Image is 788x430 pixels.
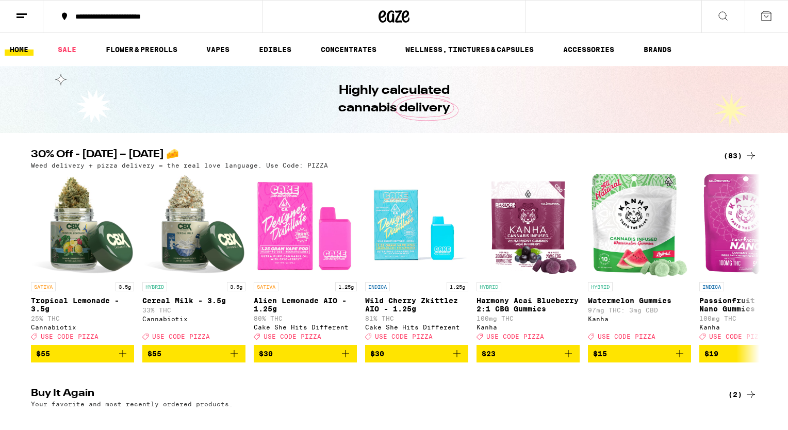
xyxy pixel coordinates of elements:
[588,316,691,322] div: Kanha
[704,350,718,358] span: $19
[53,43,81,56] a: SALE
[254,345,357,362] button: Add to bag
[335,282,357,291] p: 1.25g
[365,174,468,277] img: Cake She Hits Different - Wild Cherry Zkittlez AIO - 1.25g
[598,333,655,340] span: USE CODE PIZZA
[638,43,677,56] button: BRANDS
[31,174,134,277] img: Cannabiotix - Tropical Lemonade - 3.5g
[254,282,278,291] p: SATIVA
[370,350,384,358] span: $30
[31,296,134,313] p: Tropical Lemonade - 3.5g
[254,174,357,277] img: Cake She Hits Different - Alien Lemonade AIO - 1.25g
[31,315,134,322] p: 25% THC
[400,43,539,56] a: WELLNESS, TINCTURES & CAPSULES
[142,307,245,313] p: 33% THC
[588,174,691,345] a: Open page for Watermelon Gummies from Kanha
[31,324,134,330] div: Cannabiotix
[31,150,707,162] h2: 30% Off - [DATE] – [DATE] 🧀
[5,43,34,56] a: HOME
[201,43,235,56] a: VAPES
[724,150,757,162] a: (83)
[709,333,767,340] span: USE CODE PIZZA
[728,388,757,401] a: (2)
[316,43,382,56] a: CONCENTRATES
[254,296,357,313] p: Alien Lemonade AIO - 1.25g
[142,174,245,277] img: Cannabiotix - Cereal Milk - 3.5g
[478,174,578,277] img: Kanha - Harmony Acai Blueberry 2:1 CBG Gummies
[375,333,433,340] span: USE CODE PIZZA
[31,282,56,291] p: SATIVA
[41,333,98,340] span: USE CODE PIZZA
[254,315,357,322] p: 80% THC
[31,345,134,362] button: Add to bag
[477,282,501,291] p: HYBRID
[365,324,468,330] div: Cake She Hits Different
[447,282,468,291] p: 1.25g
[477,324,580,330] div: Kanha
[588,296,691,305] p: Watermelon Gummies
[152,333,210,340] span: USE CODE PIZZA
[588,282,613,291] p: HYBRID
[477,345,580,362] button: Add to bag
[264,333,321,340] span: USE CODE PIZZA
[254,174,357,345] a: Open page for Alien Lemonade AIO - 1.25g from Cake She Hits Different
[592,174,687,277] img: Kanha - Watermelon Gummies
[31,162,328,169] p: Weed delivery + pizza delivery = the real love language. Use Code: PIZZA
[365,296,468,313] p: Wild Cherry Zkittlez AIO - 1.25g
[477,296,580,313] p: Harmony Acai Blueberry 2:1 CBG Gummies
[142,345,245,362] button: Add to bag
[365,315,468,322] p: 81% THC
[558,43,619,56] a: ACCESSORIES
[36,350,50,358] span: $55
[101,43,183,56] a: FLOWER & PREROLLS
[309,82,479,117] h1: Highly calculated cannabis delivery
[31,388,707,401] h2: Buy It Again
[477,315,580,322] p: 100mg THC
[365,345,468,362] button: Add to bag
[142,174,245,345] a: Open page for Cereal Milk - 3.5g from Cannabiotix
[254,324,357,330] div: Cake She Hits Different
[31,174,134,345] a: Open page for Tropical Lemonade - 3.5g from Cannabiotix
[365,282,390,291] p: INDICA
[254,43,297,56] a: EDIBLES
[116,282,134,291] p: 3.5g
[593,350,607,358] span: $15
[365,174,468,345] a: Open page for Wild Cherry Zkittlez AIO - 1.25g from Cake She Hits Different
[147,350,161,358] span: $55
[588,345,691,362] button: Add to bag
[227,282,245,291] p: 3.5g
[31,401,233,407] p: Your favorite and most recently ordered products.
[486,333,544,340] span: USE CODE PIZZA
[588,307,691,313] p: 97mg THC: 3mg CBD
[482,350,496,358] span: $23
[699,282,724,291] p: INDICA
[259,350,273,358] span: $30
[142,316,245,322] div: Cannabiotix
[142,282,167,291] p: HYBRID
[477,174,580,345] a: Open page for Harmony Acai Blueberry 2:1 CBG Gummies from Kanha
[142,296,245,305] p: Cereal Milk - 3.5g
